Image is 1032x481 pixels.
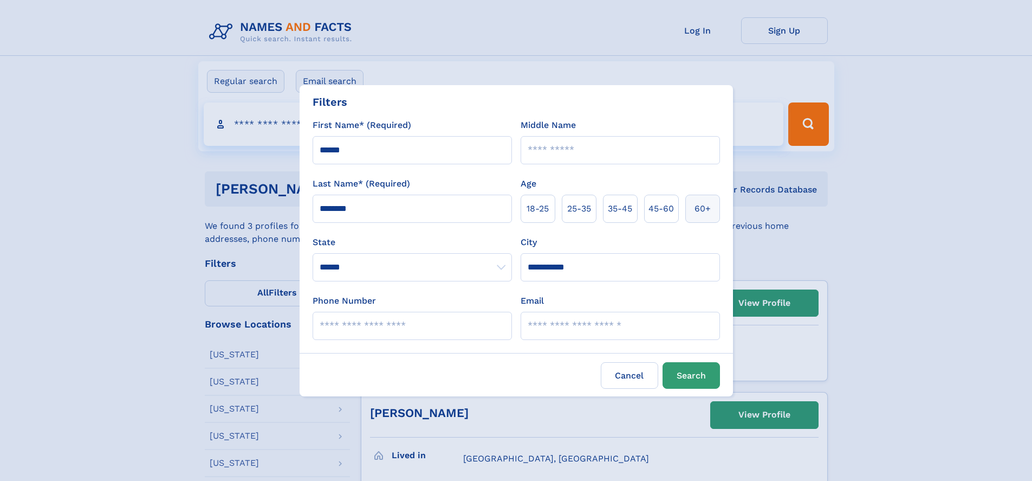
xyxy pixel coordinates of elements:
label: Middle Name [521,119,576,132]
label: Last Name* (Required) [313,177,410,190]
label: City [521,236,537,249]
span: 25‑35 [567,202,591,215]
label: Phone Number [313,294,376,307]
label: First Name* (Required) [313,119,411,132]
label: Email [521,294,544,307]
div: Filters [313,94,347,110]
span: 60+ [695,202,711,215]
label: State [313,236,512,249]
span: 18‑25 [527,202,549,215]
label: Cancel [601,362,658,389]
span: 35‑45 [608,202,632,215]
button: Search [663,362,720,389]
label: Age [521,177,536,190]
span: 45‑60 [648,202,674,215]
